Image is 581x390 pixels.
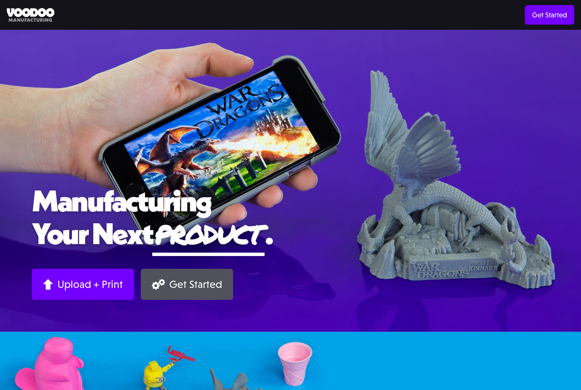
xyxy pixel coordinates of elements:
[43,279,53,290] img: Arrow up
[141,269,233,300] a: Get Started
[57,278,123,291] div: Upload + Print
[525,5,574,25] a: Get Started
[7,8,54,22] img: Voodoo Manufacturing logo
[169,278,222,291] div: Get Started
[152,215,265,252] span: product
[32,269,134,300] a: Upload + Print
[32,184,549,256] h1: Manufacturing Your Next .
[152,279,165,290] img: Gears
